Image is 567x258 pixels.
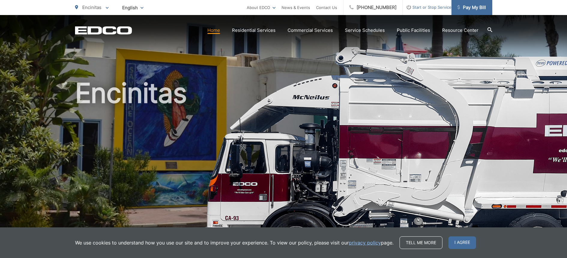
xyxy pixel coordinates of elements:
[457,4,486,11] span: Pay My Bill
[75,239,394,246] p: We use cookies to understand how you use our site and to improve your experience. To view our pol...
[247,4,276,11] a: About EDCO
[282,4,310,11] a: News & Events
[207,27,220,34] a: Home
[75,26,132,35] a: EDCD logo. Return to the homepage.
[448,236,476,249] span: I agree
[232,27,276,34] a: Residential Services
[316,4,337,11] a: Contact Us
[118,2,148,13] span: English
[400,236,442,249] a: Tell me more
[442,27,478,34] a: Resource Center
[397,27,430,34] a: Public Facilities
[345,27,385,34] a: Service Schedules
[288,27,333,34] a: Commercial Services
[82,5,101,10] span: Encinitas
[349,239,381,246] a: privacy policy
